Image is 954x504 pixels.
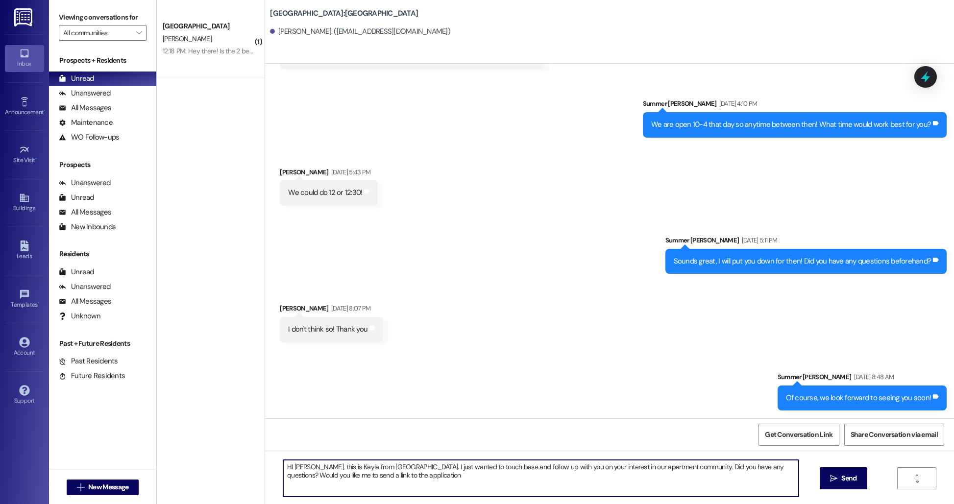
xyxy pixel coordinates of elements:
[59,296,111,307] div: All Messages
[270,26,450,37] div: [PERSON_NAME]. ([EMAIL_ADDRESS][DOMAIN_NAME])
[841,473,856,483] span: Send
[288,324,367,335] div: I don't think so! Thank you
[5,45,44,72] a: Inbox
[758,424,839,446] button: Get Conversation Link
[59,10,147,25] label: Viewing conversations for
[820,467,867,489] button: Send
[63,25,131,41] input: All communities
[674,256,931,266] div: Sounds great, I will put you down for then! Did you have any questions beforehand?
[665,235,947,249] div: Summer [PERSON_NAME]
[49,55,156,66] div: Prospects + Residents
[5,382,44,408] a: Support
[59,88,111,98] div: Unanswered
[59,356,118,366] div: Past Residents
[852,372,894,382] div: [DATE] 8:48 AM
[14,8,34,26] img: ResiDesk Logo
[59,267,94,277] div: Unread
[288,188,362,198] div: We could do 12 or 12:30!
[739,235,778,245] div: [DATE] 5:11 PM
[59,178,111,188] div: Unanswered
[329,167,371,177] div: [DATE] 5:43 PM
[59,118,113,128] div: Maintenance
[283,460,799,497] textarea: HI [PERSON_NAME], this is Kayla from [GEOGRAPHIC_DATA]. I just wanted to touch base and follow up...
[163,47,436,55] div: 12:18 PM: Hey there! Is the 2 bed 2 bath one with a garage? I was hoping for one with the garage!
[5,238,44,264] a: Leads
[59,282,111,292] div: Unanswered
[844,424,944,446] button: Share Conversation via email
[59,371,125,381] div: Future Residents
[851,430,938,440] span: Share Conversation via email
[5,286,44,312] a: Templates •
[280,303,383,317] div: [PERSON_NAME]
[5,190,44,216] a: Buildings
[49,249,156,259] div: Residents
[651,120,931,130] div: We are open 10-4 that day so anytime between then! What time would work best for you?
[59,311,100,321] div: Unknown
[49,160,156,170] div: Prospects
[136,29,142,37] i: 
[38,300,39,307] span: •
[765,430,832,440] span: Get Conversation Link
[830,475,837,482] i: 
[44,107,45,114] span: •
[77,483,84,491] i: 
[329,303,371,313] div: [DATE] 8:07 PM
[5,142,44,168] a: Site Visit •
[88,482,128,492] span: New Message
[59,207,111,217] div: All Messages
[913,475,921,482] i: 
[778,372,947,385] div: Summer [PERSON_NAME]
[717,98,758,109] div: [DATE] 4:10 PM
[49,338,156,349] div: Past + Future Residents
[5,334,44,360] a: Account
[59,192,94,203] div: Unread
[67,480,139,495] button: New Message
[270,8,418,19] b: [GEOGRAPHIC_DATA]: [GEOGRAPHIC_DATA]
[280,167,378,181] div: [PERSON_NAME]
[163,21,253,31] div: [GEOGRAPHIC_DATA]
[59,222,116,232] div: New Inbounds
[59,132,119,143] div: WO Follow-ups
[59,103,111,113] div: All Messages
[163,34,212,43] span: [PERSON_NAME]
[786,393,931,403] div: Of course, we look forward to seeing you soon!
[35,155,37,162] span: •
[59,73,94,84] div: Unread
[643,98,947,112] div: Summer [PERSON_NAME]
